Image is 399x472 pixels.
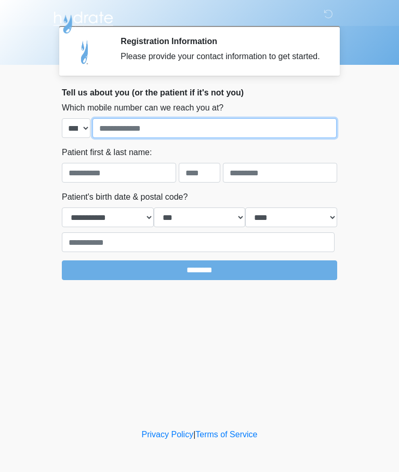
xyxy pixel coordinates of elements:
[70,36,101,67] img: Agent Avatar
[193,430,195,439] a: |
[142,430,194,439] a: Privacy Policy
[62,88,337,98] h2: Tell us about you (or the patient if it's not you)
[62,191,188,203] label: Patient's birth date & postal code?
[121,50,322,63] div: Please provide your contact information to get started.
[62,102,223,114] label: Which mobile number can we reach you at?
[51,8,115,34] img: Hydrate IV Bar - Arcadia Logo
[62,146,152,159] label: Patient first & last name:
[195,430,257,439] a: Terms of Service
